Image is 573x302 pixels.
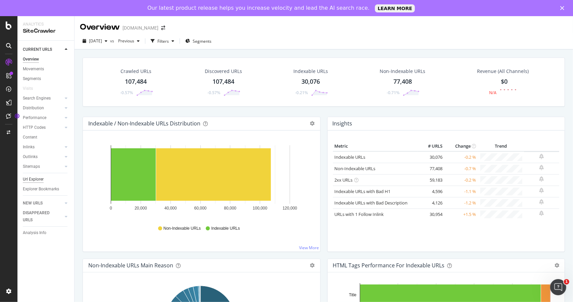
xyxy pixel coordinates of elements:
[349,293,356,297] text: Title
[418,209,444,220] td: 30,954
[335,188,391,194] a: Indexable URLs with Bad H1
[148,36,177,46] button: Filters
[164,206,177,211] text: 40,000
[418,141,444,151] th: # URLS
[333,141,418,151] th: Metric
[23,200,43,207] div: NEW URLS
[23,95,63,102] a: Search Engines
[80,22,120,33] div: Overview
[123,25,158,31] div: [DOMAIN_NAME]
[23,114,46,121] div: Performance
[380,68,425,75] div: Non-Indexable URLs
[560,6,567,10] div: Close
[23,153,38,160] div: Outlinks
[478,141,524,151] th: Trend
[418,151,444,163] td: 30,076
[335,211,384,217] a: URLs with 1 Follow Inlink
[501,77,508,85] span: $0
[444,197,478,209] td: -1.2 %
[335,165,376,172] a: Non-Indexable URLs
[310,121,315,126] div: gear
[539,211,544,216] div: bell-plus
[23,153,63,160] a: Outlinks
[147,5,370,11] div: Our latest product release helps you increase velocity and lead the AI search race.
[115,38,134,44] span: Previous
[555,263,559,268] div: gear
[212,77,234,86] div: 107,484
[23,95,51,102] div: Search Engines
[23,210,63,224] a: DISAPPEARED URLS
[121,68,151,75] div: Crawled URLs
[299,245,319,251] a: View More
[157,38,169,44] div: Filters
[335,200,408,206] a: Indexable URLs with Bad Description
[23,144,35,151] div: Inlinks
[310,263,315,268] div: gear
[335,177,353,183] a: 2xx URLs
[23,66,69,73] a: Movements
[444,163,478,174] td: -0.7 %
[477,68,529,75] span: Revenue (All Channels)
[211,226,240,231] span: Indexable URLs
[539,165,544,170] div: bell-plus
[110,38,115,44] span: vs
[23,46,52,53] div: CURRENT URLS
[88,141,313,219] svg: A chart.
[23,210,57,224] div: DISAPPEARED URLS
[110,206,112,211] text: 0
[23,176,69,183] a: Url Explorer
[161,26,165,30] div: arrow-right-arrow-left
[224,206,236,211] text: 80,000
[418,163,444,174] td: 77,408
[333,119,352,128] h4: Insights
[23,75,69,82] a: Segments
[418,186,444,197] td: 4,596
[539,188,544,193] div: bell-plus
[23,75,41,82] div: Segments
[444,209,478,220] td: +1.5 %
[539,199,544,204] div: bell-plus
[393,77,412,86] div: 77,408
[418,174,444,186] td: 59,183
[23,186,59,193] div: Explorer Bookmarks
[23,27,69,35] div: SiteCrawler
[88,262,173,269] div: Non-Indexable URLs Main Reason
[23,134,37,141] div: Content
[489,90,496,96] div: N/A
[14,113,20,119] div: Tooltip anchor
[193,38,211,44] span: Segments
[135,206,147,211] text: 20,000
[120,90,133,96] div: -0.57%
[444,186,478,197] td: -1.1 %
[23,105,44,112] div: Distribution
[23,56,69,63] a: Overview
[163,226,201,231] span: Non-Indexable URLs
[295,90,308,96] div: -0.21%
[23,114,63,121] a: Performance
[23,134,69,141] a: Content
[293,68,328,75] div: Indexable URLs
[335,154,366,160] a: Indexable URLs
[387,90,399,96] div: -0.71%
[23,56,39,63] div: Overview
[80,36,110,46] button: [DATE]
[23,105,63,112] a: Distribution
[301,77,320,86] div: 30,076
[23,176,44,183] div: Url Explorer
[183,36,214,46] button: Segments
[444,151,478,163] td: -0.2 %
[23,229,69,236] a: Analysis Info
[418,197,444,209] td: 4,126
[88,120,200,127] div: Indexable / Non-Indexable URLs Distribution
[23,85,33,92] div: Visits
[333,262,445,269] div: HTML Tags Performance for Indexable URLs
[253,206,268,211] text: 100,000
[23,22,69,27] div: Analytics
[194,206,207,211] text: 60,000
[23,200,63,207] a: NEW URLS
[564,279,569,285] span: 1
[89,38,102,44] span: 2025 Aug. 8th
[23,163,63,170] a: Sitemaps
[283,206,297,211] text: 120,000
